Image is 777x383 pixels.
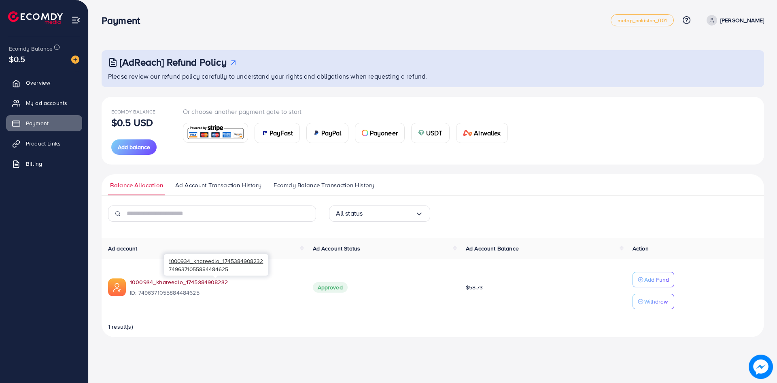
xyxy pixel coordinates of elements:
[363,207,415,220] input: Search for option
[370,128,398,138] span: Payoneer
[111,118,153,127] p: $0.5 USD
[8,11,63,24] img: logo
[175,181,261,190] span: Ad Account Transaction History
[186,124,245,141] img: card
[313,130,320,136] img: card
[111,139,157,155] button: Add balance
[6,75,82,91] a: Overview
[26,160,42,168] span: Billing
[456,123,508,143] a: cardAirwallex
[618,18,667,23] span: metap_pakistan_001
[6,135,82,152] a: Product Links
[6,156,82,172] a: Billing
[183,123,248,143] a: card
[644,275,669,285] p: Add Fund
[255,123,300,143] a: cardPayFast
[111,108,155,115] span: Ecomdy Balance
[120,56,227,68] h3: [AdReach] Refund Policy
[633,272,674,287] button: Add Fund
[169,257,263,265] span: 1000934_khareedlo_1745384908232
[720,15,764,25] p: [PERSON_NAME]
[26,139,61,148] span: Product Links
[474,128,501,138] span: Airwallex
[426,128,443,138] span: USDT
[633,244,649,252] span: Action
[306,123,348,143] a: cardPayPal
[329,205,430,222] div: Search for option
[633,294,674,309] button: Withdraw
[463,130,473,136] img: card
[110,181,163,190] span: Balance Allocation
[313,282,348,293] span: Approved
[130,278,300,286] a: 1000934_khareedlo_1745384908232
[466,244,519,252] span: Ad Account Balance
[270,128,293,138] span: PayFast
[102,15,146,26] h3: Payment
[611,14,674,26] a: metap_pakistan_001
[466,283,483,291] span: $58.73
[749,355,773,379] img: image
[183,107,514,116] p: Or choose another payment gate to start
[703,15,764,26] a: [PERSON_NAME]
[321,128,342,138] span: PayPal
[130,289,300,297] span: ID: 7496371055884484625
[71,56,79,64] img: image
[362,130,368,136] img: card
[26,79,50,87] span: Overview
[6,115,82,131] a: Payment
[411,123,450,143] a: cardUSDT
[9,53,25,65] span: $0.5
[108,71,759,81] p: Please review our refund policy carefully to understand your rights and obligations when requesti...
[336,207,363,220] span: All status
[164,254,268,276] div: 7496371055884484625
[71,15,81,25] img: menu
[26,119,49,127] span: Payment
[274,181,374,190] span: Ecomdy Balance Transaction History
[9,45,53,53] span: Ecomdy Balance
[313,244,361,252] span: Ad Account Status
[118,143,150,151] span: Add balance
[355,123,405,143] a: cardPayoneer
[108,323,133,331] span: 1 result(s)
[644,297,668,306] p: Withdraw
[418,130,425,136] img: card
[26,99,67,107] span: My ad accounts
[6,95,82,111] a: My ad accounts
[108,278,126,296] img: ic-ads-acc.e4c84228.svg
[261,130,268,136] img: card
[108,244,138,252] span: Ad account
